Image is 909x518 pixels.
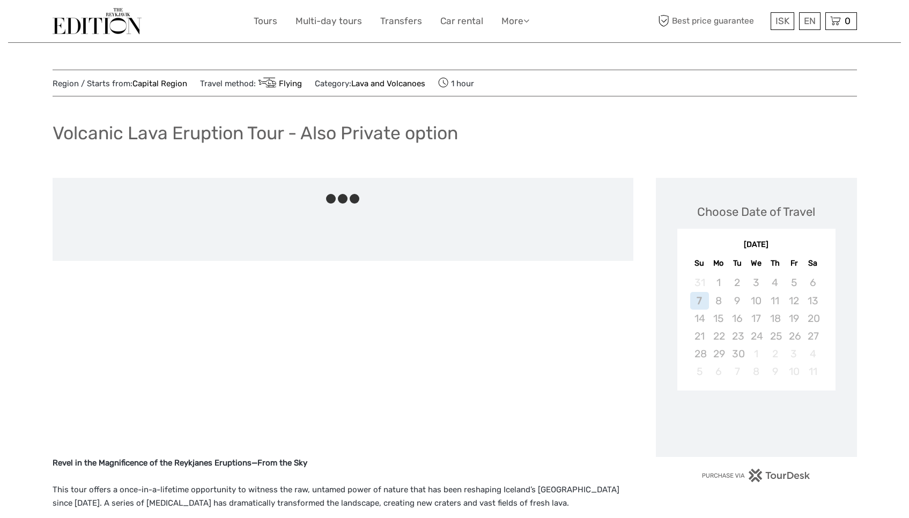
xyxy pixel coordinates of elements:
[690,363,709,380] div: Not available Sunday, October 5th, 2025
[747,363,765,380] div: Not available Wednesday, October 8th, 2025
[747,256,765,271] div: We
[785,345,803,363] div: Not available Friday, October 3rd, 2025
[775,16,789,26] span: ISK
[728,274,747,291] div: Not available Tuesday, September 2nd, 2025
[53,78,187,89] span: Region / Starts from:
[785,363,803,380] div: Not available Friday, October 10th, 2025
[256,79,302,88] a: Flying
[690,292,709,310] div: Not available Sunday, September 7th, 2025
[747,292,765,310] div: Not available Wednesday, September 10th, 2025
[438,76,474,91] span: 1 hour
[697,204,815,220] div: Choose Date of Travel
[728,363,747,380] div: Not available Tuesday, October 7th, 2025
[766,292,785,310] div: Not available Thursday, September 11th, 2025
[785,310,803,327] div: Not available Friday, September 19th, 2025
[803,274,822,291] div: Not available Saturday, September 6th, 2025
[843,16,852,26] span: 0
[753,418,760,425] div: Loading...
[766,327,785,345] div: Not available Thursday, September 25th, 2025
[53,458,307,468] strong: Revel in the Magnificence of the Reykjanes Eruptions—From the Sky
[690,310,709,327] div: Not available Sunday, September 14th, 2025
[440,13,483,29] a: Car rental
[803,327,822,345] div: Not available Saturday, September 27th, 2025
[701,469,810,482] img: PurchaseViaTourDesk.png
[766,256,785,271] div: Th
[690,274,709,291] div: Not available Sunday, August 31st, 2025
[747,274,765,291] div: Not available Wednesday, September 3rd, 2025
[709,274,728,291] div: Not available Monday, September 1st, 2025
[709,327,728,345] div: Not available Monday, September 22nd, 2025
[803,310,822,327] div: Not available Saturday, September 20th, 2025
[766,274,785,291] div: Not available Thursday, September 4th, 2025
[803,363,822,380] div: Not available Saturday, October 11th, 2025
[747,327,765,345] div: Not available Wednesday, September 24th, 2025
[315,78,425,89] span: Category:
[53,8,142,34] img: The Reykjavík Edition
[747,345,765,363] div: Not available Wednesday, October 1st, 2025
[501,13,529,29] a: More
[803,292,822,310] div: Not available Saturday, September 13th, 2025
[785,292,803,310] div: Not available Friday, September 12th, 2025
[677,239,836,251] div: [DATE]
[709,292,728,310] div: Not available Monday, September 8th, 2025
[380,13,422,29] a: Transfers
[728,310,747,327] div: Not available Tuesday, September 16th, 2025
[53,483,633,511] p: This tour offers a once-in-a-lifetime opportunity to witness the raw, untamed power of nature tha...
[785,274,803,291] div: Not available Friday, September 5th, 2025
[351,79,425,88] a: Lava and Volcanoes
[709,345,728,363] div: Not available Monday, September 29th, 2025
[709,256,728,271] div: Mo
[709,363,728,380] div: Not available Monday, October 6th, 2025
[728,256,747,271] div: Tu
[799,12,821,30] div: EN
[295,13,362,29] a: Multi-day tours
[728,292,747,310] div: Not available Tuesday, September 9th, 2025
[766,363,785,380] div: Not available Thursday, October 9th, 2025
[690,256,709,271] div: Su
[766,345,785,363] div: Not available Thursday, October 2nd, 2025
[803,345,822,363] div: Not available Saturday, October 4th, 2025
[132,79,187,88] a: Capital Region
[766,310,785,327] div: Not available Thursday, September 18th, 2025
[53,122,458,144] h1: Volcanic Lava Eruption Tour - Also Private option
[656,12,768,30] span: Best price guarantee
[728,345,747,363] div: Not available Tuesday, September 30th, 2025
[681,274,832,380] div: month 2025-09
[728,327,747,345] div: Not available Tuesday, September 23rd, 2025
[254,13,277,29] a: Tours
[803,256,822,271] div: Sa
[747,310,765,327] div: Not available Wednesday, September 17th, 2025
[785,256,803,271] div: Fr
[709,310,728,327] div: Not available Monday, September 15th, 2025
[200,76,302,91] span: Travel method:
[785,327,803,345] div: Not available Friday, September 26th, 2025
[690,327,709,345] div: Not available Sunday, September 21st, 2025
[690,345,709,363] div: Not available Sunday, September 28th, 2025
